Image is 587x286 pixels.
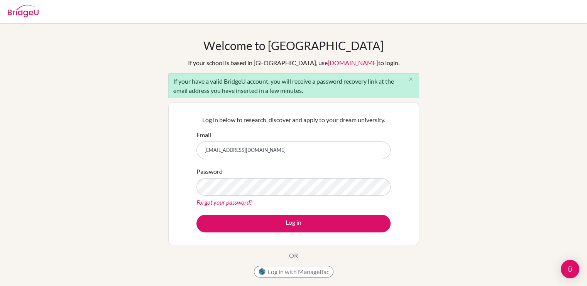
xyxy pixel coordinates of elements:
[196,115,391,124] p: Log in below to research, discover and apply to your dream university.
[408,76,414,82] i: close
[188,58,399,67] div: If your school is based in [GEOGRAPHIC_DATA], use to login.
[289,251,298,260] p: OR
[8,5,39,17] img: Bridge-U
[168,73,419,98] div: If your have a valid BridgeU account, you will receive a password recovery link at the email addr...
[196,215,391,232] button: Log in
[196,167,223,176] label: Password
[203,39,384,52] h1: Welcome to [GEOGRAPHIC_DATA]
[196,130,211,140] label: Email
[254,266,333,278] button: Log in with ManageBac
[403,74,419,85] button: Close
[561,260,579,278] div: Open Intercom Messenger
[196,199,252,206] a: Forgot your password?
[328,59,378,66] a: [DOMAIN_NAME]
